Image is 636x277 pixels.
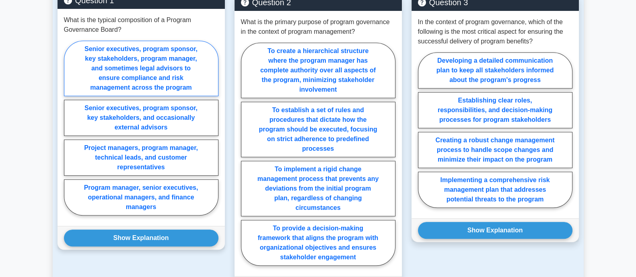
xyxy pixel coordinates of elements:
label: To provide a decision-making framework that aligns the program with organizational objectives and... [241,220,395,266]
label: Creating a robust change management process to handle scope changes and minimize their impact on ... [418,132,572,168]
label: Program manager, senior executives, operational managers, and finance managers [64,179,218,215]
label: Establishing clear roles, responsibilities, and decision-making processes for program stakeholders [418,92,572,128]
p: In the context of program governance, which of the following is the most critical aspect for ensu... [418,17,572,46]
button: Show Explanation [418,222,572,239]
label: Senior executives, program sponsor, key stakeholders, program manager, and sometimes legal adviso... [64,41,218,96]
p: What is the primary purpose of program governance in the context of program management? [241,17,395,37]
label: To establish a set of rules and procedures that dictate how the program should be executed, focus... [241,102,395,157]
label: Implementing a comprehensive risk management plan that addresses potential threats to the program [418,172,572,208]
button: Show Explanation [64,230,218,246]
label: Senior executives, program sponsor, key stakeholders, and occasionally external advisors [64,100,218,136]
label: Developing a detailed communication plan to keep all stakeholders informed about the program's pr... [418,52,572,88]
p: What is the typical composition of a Program Governance Board? [64,15,218,35]
label: To create a hierarchical structure where the program manager has complete authority over all aspe... [241,43,395,98]
label: Project managers, program manager, technical leads, and customer representatives [64,140,218,176]
label: To implement a rigid change management process that prevents any deviations from the initial prog... [241,161,395,216]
